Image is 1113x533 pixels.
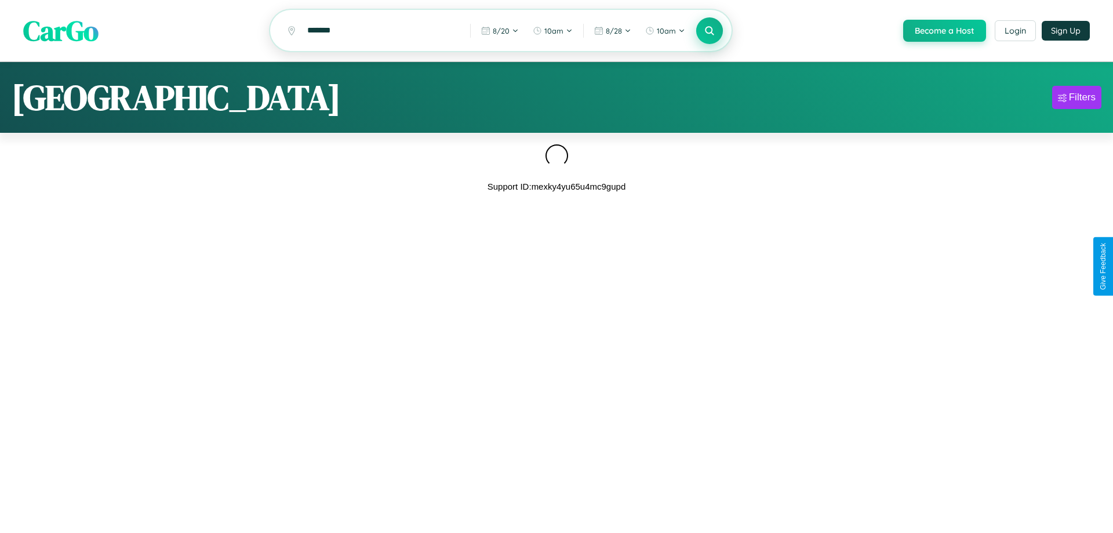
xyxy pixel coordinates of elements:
span: 10am [544,26,563,35]
button: 8/20 [475,21,525,40]
p: Support ID: mexky4yu65u4mc9gupd [488,179,625,194]
span: 8 / 28 [606,26,622,35]
span: 8 / 20 [493,26,510,35]
button: Login [995,20,1036,41]
button: 10am [639,21,691,40]
span: CarGo [23,12,99,50]
button: 10am [527,21,579,40]
h1: [GEOGRAPHIC_DATA] [12,74,341,121]
button: Sign Up [1042,21,1090,41]
div: Filters [1069,92,1096,103]
button: Filters [1052,86,1101,109]
button: 8/28 [588,21,637,40]
span: 10am [657,26,676,35]
div: Give Feedback [1099,243,1107,290]
button: Become a Host [903,20,986,42]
